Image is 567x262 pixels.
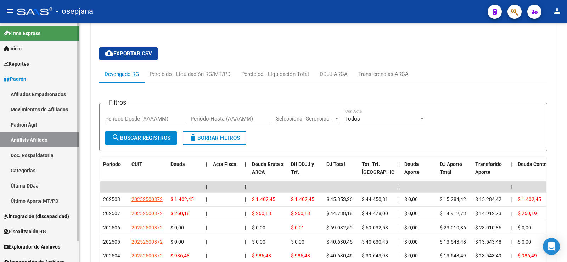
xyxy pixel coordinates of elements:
[291,196,314,202] span: $ 1.402,45
[359,157,394,188] datatable-header-cell: Tot. Trf. Bruto
[245,211,246,216] span: |
[518,196,541,202] span: $ 1.402,45
[131,196,163,202] span: 20252500872
[475,196,501,202] span: $ 15.284,42
[362,161,410,175] span: Tot. Trf. [GEOGRAPHIC_DATA]
[326,161,345,167] span: DJ Total
[345,116,360,122] span: Todos
[358,70,409,78] div: Transferencias ARCA
[518,211,537,216] span: $ 260,19
[252,253,271,258] span: $ 986,48
[440,253,466,258] span: $ 13.543,49
[112,135,170,141] span: Buscar Registros
[56,4,93,19] span: - osepjana
[276,116,333,122] span: Seleccionar Gerenciador
[362,239,388,245] span: $ 40.630,45
[291,161,314,175] span: Dif DDJJ y Trf.
[103,225,120,230] span: 202506
[553,7,561,15] mat-icon: person
[440,161,462,175] span: DJ Aporte Total
[475,253,501,258] span: $ 13.543,49
[131,239,163,245] span: 20252500872
[105,70,139,78] div: Devengado RG
[291,239,304,245] span: $ 0,00
[362,225,388,230] span: $ 69.032,58
[515,157,550,188] datatable-header-cell: Deuda Contr.
[100,157,129,188] datatable-header-cell: Período
[440,211,466,216] span: $ 14.912,73
[397,184,399,190] span: |
[4,45,22,52] span: Inicio
[103,211,120,216] span: 202507
[210,157,242,188] datatable-header-cell: Acta Fisca.
[112,133,120,142] mat-icon: search
[6,7,14,15] mat-icon: menu
[131,253,163,258] span: 20252500872
[4,60,29,68] span: Reportes
[203,157,210,188] datatable-header-cell: |
[168,157,203,188] datatable-header-cell: Deuda
[518,161,547,167] span: Deuda Contr.
[518,225,531,230] span: $ 0,00
[206,253,207,258] span: |
[252,239,265,245] span: $ 0,00
[475,211,501,216] span: $ 14.912,73
[362,211,388,216] span: $ 44.478,00
[440,225,466,230] span: $ 23.010,86
[404,253,418,258] span: $ 0,00
[249,157,288,188] datatable-header-cell: Deuda Bruta x ARCA
[397,239,398,245] span: |
[475,161,502,175] span: Transferido Aporte
[511,196,512,202] span: |
[245,184,246,190] span: |
[183,131,246,145] button: Borrar Filtros
[103,253,120,258] span: 202504
[206,184,207,190] span: |
[291,211,310,216] span: $ 260,18
[105,97,130,107] h3: Filtros
[326,196,353,202] span: $ 45.853,26
[4,75,26,83] span: Padrón
[397,211,398,216] span: |
[511,225,512,230] span: |
[131,161,142,167] span: CUIT
[404,239,418,245] span: $ 0,00
[288,157,324,188] datatable-header-cell: Dif DDJJ y Trf.
[99,47,158,60] button: Exportar CSV
[511,184,512,190] span: |
[291,253,310,258] span: $ 986,48
[404,225,418,230] span: $ 0,00
[170,211,190,216] span: $ 260,18
[170,225,184,230] span: $ 0,00
[362,196,388,202] span: $ 44.450,81
[252,225,265,230] span: $ 0,00
[511,161,512,167] span: |
[362,253,388,258] span: $ 39.643,98
[189,135,240,141] span: Borrar Filtros
[397,253,398,258] span: |
[404,161,420,175] span: Deuda Aporte
[326,211,353,216] span: $ 44.738,18
[245,239,246,245] span: |
[518,253,537,258] span: $ 986,49
[402,157,437,188] datatable-header-cell: Deuda Aporte
[105,131,177,145] button: Buscar Registros
[206,239,207,245] span: |
[206,161,207,167] span: |
[245,196,246,202] span: |
[437,157,472,188] datatable-header-cell: DJ Aporte Total
[440,239,466,245] span: $ 13.543,48
[440,196,466,202] span: $ 15.284,42
[252,161,283,175] span: Deuda Bruta x ARCA
[170,161,185,167] span: Deuda
[397,161,399,167] span: |
[291,225,304,230] span: $ 0,01
[404,211,418,216] span: $ 0,00
[4,212,69,220] span: Integración (discapacidad)
[326,253,353,258] span: $ 40.630,46
[518,239,531,245] span: $ 0,00
[189,133,197,142] mat-icon: delete
[206,196,207,202] span: |
[320,70,348,78] div: DDJJ ARCA
[103,239,120,245] span: 202505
